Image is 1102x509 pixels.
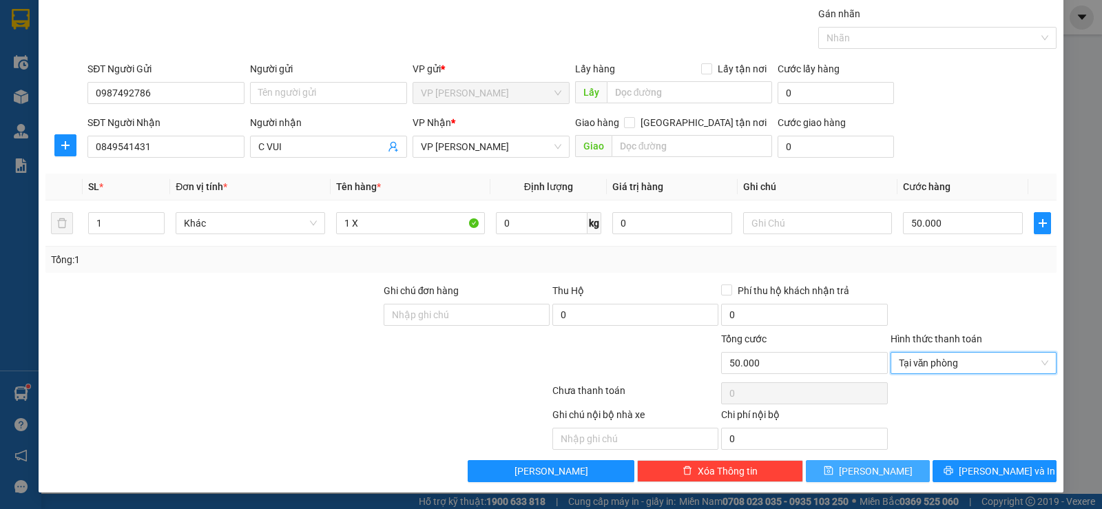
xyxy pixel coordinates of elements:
input: Dọc đường [612,135,773,157]
input: Dọc đường [607,81,773,103]
label: Hình thức thanh toán [891,333,982,344]
span: Tại văn phòng [899,353,1048,373]
span: kg [588,212,601,234]
span: Thu Hộ [552,285,584,296]
span: Lấy tận nơi [712,61,772,76]
div: Ghi chú nội bộ nhà xe [552,407,718,428]
div: SĐT Người Nhận [87,115,245,130]
span: [GEOGRAPHIC_DATA] tận nơi [635,115,772,130]
div: Tổng: 1 [51,252,426,267]
span: [PERSON_NAME] [514,464,588,479]
input: Nhập ghi chú [552,428,718,450]
div: Chưa thanh toán [551,383,720,407]
span: [PERSON_NAME] và In [959,464,1055,479]
span: Tổng cước [721,333,767,344]
span: printer [944,466,953,477]
button: plus [54,134,76,156]
span: SL [88,181,99,192]
th: Ghi chú [738,174,897,200]
span: Cước hàng [903,181,950,192]
button: save[PERSON_NAME] [806,460,930,482]
label: Cước giao hàng [778,117,846,128]
input: 0 [612,212,732,234]
span: save [824,466,833,477]
span: VP Nhận [413,117,451,128]
span: [PERSON_NAME] [839,464,913,479]
span: VP Trần Thủ Độ [421,136,561,157]
div: VP gửi [413,61,570,76]
button: printer[PERSON_NAME] và In [933,460,1057,482]
span: user-add [388,141,399,152]
input: Ghi Chú [743,212,892,234]
span: Lấy [575,81,607,103]
div: Người gửi [250,61,407,76]
input: VD: Bàn, Ghế [336,212,485,234]
span: Giao [575,135,612,157]
button: [PERSON_NAME] [468,460,634,482]
span: Giá trị hàng [612,181,663,192]
button: delete [51,212,73,234]
span: plus [55,140,76,151]
div: SĐT Người Gửi [87,61,245,76]
div: Người nhận [250,115,407,130]
label: Ghi chú đơn hàng [384,285,459,296]
span: VP Hà Huy Tập [421,83,561,103]
input: Cước lấy hàng [778,82,894,104]
span: Lấy hàng [575,63,615,74]
label: Gán nhãn [818,8,860,19]
button: deleteXóa Thông tin [637,460,803,482]
div: Chi phí nội bộ [721,407,887,428]
input: Cước giao hàng [778,136,894,158]
span: Định lượng [524,181,573,192]
span: Giao hàng [575,117,619,128]
span: Phí thu hộ khách nhận trả [732,283,855,298]
span: Xóa Thông tin [698,464,758,479]
span: Đơn vị tính [176,181,227,192]
span: plus [1035,218,1050,229]
label: Cước lấy hàng [778,63,840,74]
button: plus [1034,212,1051,234]
span: Khác [184,213,316,233]
input: Ghi chú đơn hàng [384,304,550,326]
span: delete [683,466,692,477]
span: Tên hàng [336,181,381,192]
